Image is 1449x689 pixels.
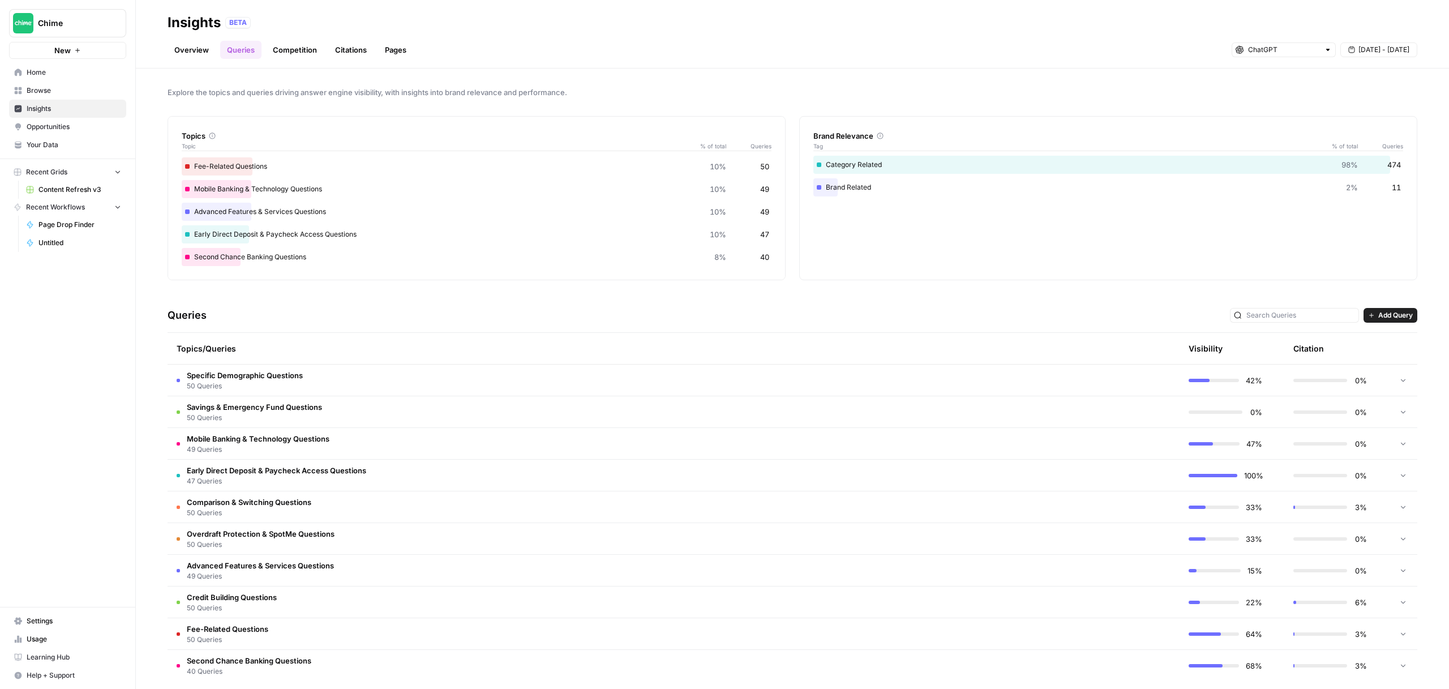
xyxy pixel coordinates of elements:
[187,401,322,413] span: Savings & Emergency Fund Questions
[1246,597,1262,608] span: 22%
[182,203,771,221] div: Advanced Features & Services Questions
[1249,406,1262,418] span: 0%
[187,528,335,540] span: Overdraft Protection & SpotMe Questions
[168,87,1417,98] span: Explore the topics and queries driving answer engine visibility, with insights into brand relevan...
[1354,660,1367,671] span: 3%
[27,122,121,132] span: Opportunities
[1354,406,1367,418] span: 0%
[760,206,769,217] span: 49
[1354,502,1367,513] span: 3%
[378,41,413,59] a: Pages
[1246,375,1262,386] span: 42%
[38,185,121,195] span: Content Refresh v3
[1392,182,1401,193] span: 11
[1387,159,1401,170] span: 474
[1189,343,1223,354] div: Visibility
[26,167,67,177] span: Recent Grids
[1246,438,1262,450] span: 47%
[168,41,216,59] a: Overview
[187,540,335,550] span: 50 Queries
[1246,660,1262,671] span: 68%
[1354,375,1367,386] span: 0%
[21,216,126,234] a: Page Drop Finder
[9,648,126,666] a: Learning Hub
[9,630,126,648] a: Usage
[187,592,277,603] span: Credit Building Questions
[27,670,121,681] span: Help + Support
[1247,565,1262,576] span: 15%
[1246,310,1355,321] input: Search Queries
[1358,45,1409,55] span: [DATE] - [DATE]
[1354,597,1367,608] span: 6%
[813,130,1403,142] div: Brand Relevance
[9,9,126,37] button: Workspace: Chime
[27,85,121,96] span: Browse
[9,42,126,59] button: New
[187,381,303,391] span: 50 Queries
[9,666,126,684] button: Help + Support
[187,623,268,635] span: Fee-Related Questions
[760,161,769,172] span: 50
[710,206,726,217] span: 10%
[1346,182,1358,193] span: 2%
[27,140,121,150] span: Your Data
[27,634,121,644] span: Usage
[760,183,769,195] span: 49
[9,118,126,136] a: Opportunities
[182,157,771,176] div: Fee-Related Questions
[187,508,311,518] span: 50 Queries
[1246,628,1262,640] span: 64%
[1246,533,1262,545] span: 33%
[220,41,261,59] a: Queries
[168,307,207,323] h3: Queries
[726,142,771,151] span: Queries
[27,104,121,114] span: Insights
[187,433,329,444] span: Mobile Banking & Technology Questions
[21,181,126,199] a: Content Refresh v3
[13,13,33,33] img: Chime Logo
[1358,142,1403,151] span: Queries
[266,41,324,59] a: Competition
[182,142,692,151] span: Topic
[9,100,126,118] a: Insights
[1378,310,1413,320] span: Add Query
[760,251,769,263] span: 40
[1246,502,1262,513] span: 33%
[1293,333,1324,364] div: Citation
[1341,159,1358,170] span: 98%
[187,560,334,571] span: Advanced Features & Services Questions
[714,251,726,263] span: 8%
[182,225,771,243] div: Early Direct Deposit & Paycheck Access Questions
[187,655,311,666] span: Second Chance Banking Questions
[9,82,126,100] a: Browse
[168,14,221,32] div: Insights
[710,161,726,172] span: 10%
[26,202,85,212] span: Recent Workflows
[177,333,1063,364] div: Topics/Queries
[21,234,126,252] a: Untitled
[813,178,1403,196] div: Brand Related
[9,199,126,216] button: Recent Workflows
[1340,42,1417,57] button: [DATE] - [DATE]
[1354,470,1367,481] span: 0%
[328,41,374,59] a: Citations
[813,156,1403,174] div: Category Related
[710,183,726,195] span: 10%
[813,142,1324,151] span: Tag
[187,476,366,486] span: 47 Queries
[1244,470,1262,481] span: 100%
[187,635,268,645] span: 50 Queries
[187,370,303,381] span: Specific Demographic Questions
[225,17,251,28] div: BETA
[182,180,771,198] div: Mobile Banking & Technology Questions
[1324,142,1358,151] span: % of total
[187,444,329,455] span: 49 Queries
[1354,533,1367,545] span: 0%
[187,571,334,581] span: 49 Queries
[692,142,726,151] span: % of total
[187,465,366,476] span: Early Direct Deposit & Paycheck Access Questions
[1354,628,1367,640] span: 3%
[187,413,322,423] span: 50 Queries
[54,45,71,56] span: New
[9,164,126,181] button: Recent Grids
